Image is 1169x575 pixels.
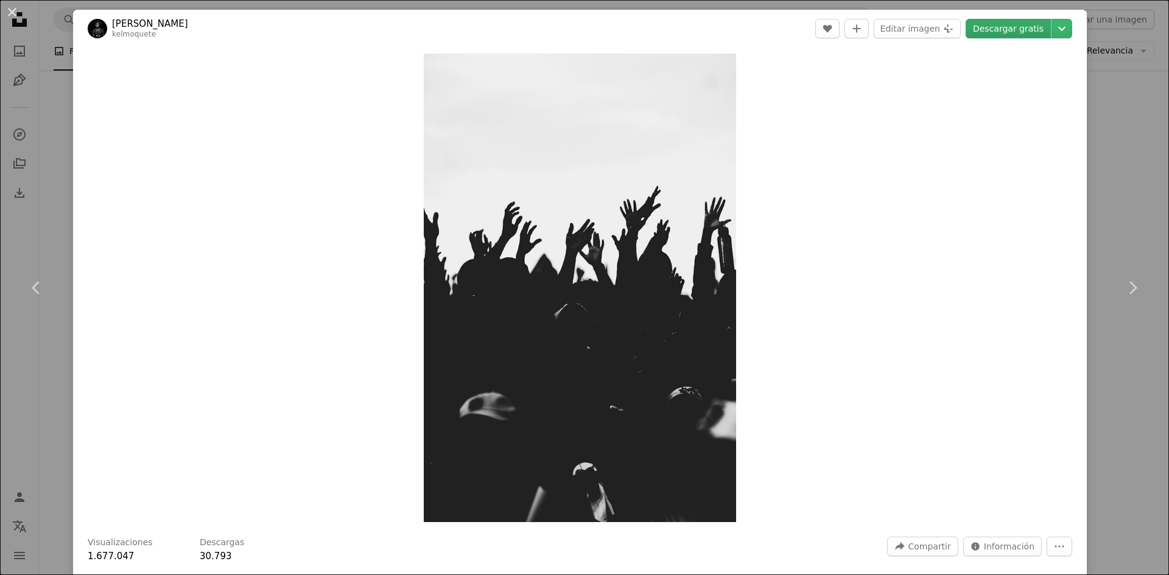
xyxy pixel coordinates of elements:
[200,551,232,562] span: 30.793
[112,30,156,38] a: kelmoquete
[963,537,1042,556] button: Estadísticas sobre esta imagen
[815,19,840,38] button: Me gusta
[844,19,869,38] button: Añade a la colección
[908,537,950,556] span: Compartir
[200,537,244,549] h3: Descargas
[966,19,1051,38] a: Descargar gratis
[424,54,736,522] button: Ampliar en esta imagen
[112,18,188,30] a: [PERSON_NAME]
[424,54,736,522] img: silueta de personas levantando las manos
[88,19,107,38] img: Ve al perfil de Kelvin Moquete
[887,537,958,556] button: Compartir esta imagen
[874,19,961,38] button: Editar imagen
[1047,537,1072,556] button: Más acciones
[1096,229,1169,346] a: Siguiente
[984,537,1034,556] span: Información
[88,551,134,562] span: 1.677.047
[1051,19,1072,38] button: Elegir el tamaño de descarga
[88,537,153,549] h3: Visualizaciones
